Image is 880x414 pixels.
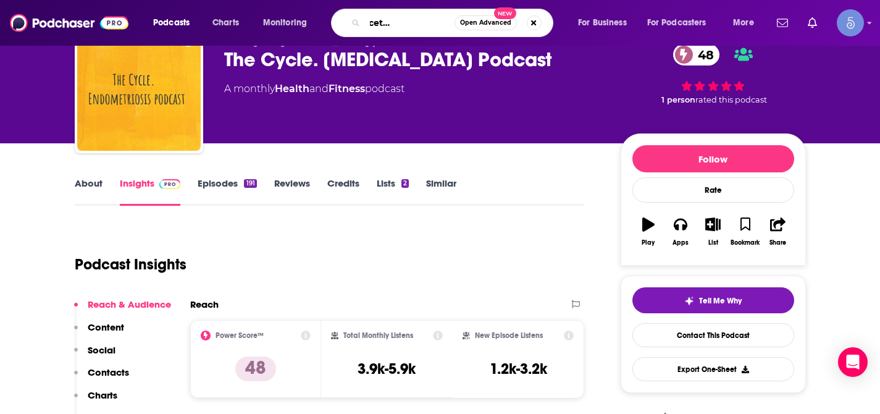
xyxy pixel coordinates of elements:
[88,321,124,333] p: Content
[569,13,642,33] button: open menu
[365,13,455,33] input: Search podcasts, credits, & more...
[274,177,310,206] a: Reviews
[74,298,171,321] button: Reach & Audience
[343,331,413,340] h2: Total Monthly Listens
[772,12,793,33] a: Show notifications dropdown
[235,357,276,381] p: 48
[838,347,868,377] div: Open Intercom Messenger
[216,331,264,340] h2: Power Score™
[88,366,129,378] p: Contacts
[426,177,456,206] a: Similar
[74,321,124,344] button: Content
[632,357,794,381] button: Export One-Sheet
[309,83,329,95] span: and
[733,14,754,32] span: More
[697,209,729,254] button: List
[664,209,697,254] button: Apps
[460,20,511,26] span: Open Advanced
[75,255,186,274] h1: Podcast Insights
[75,177,103,206] a: About
[837,9,864,36] button: Show profile menu
[494,7,516,19] span: New
[88,389,117,401] p: Charts
[275,83,309,95] a: Health
[74,389,117,412] button: Charts
[673,239,689,247] div: Apps
[685,44,720,65] span: 48
[684,296,694,306] img: tell me why sparkle
[88,344,115,356] p: Social
[74,344,115,367] button: Social
[708,239,718,247] div: List
[661,95,695,104] span: 1 person
[673,44,720,65] a: 48
[761,209,794,254] button: Share
[632,209,664,254] button: Play
[769,239,786,247] div: Share
[329,83,365,95] a: Fitness
[212,14,239,32] span: Charts
[263,14,307,32] span: Monitoring
[120,177,181,206] a: InsightsPodchaser Pro
[401,179,409,188] div: 2
[724,13,769,33] button: open menu
[153,14,190,32] span: Podcasts
[455,15,517,30] button: Open AdvancedNew
[475,331,543,340] h2: New Episode Listens
[837,9,864,36] span: Logged in as Spiral5-G1
[632,287,794,313] button: tell me why sparkleTell Me Why
[377,177,409,206] a: Lists2
[343,9,565,37] div: Search podcasts, credits, & more...
[731,239,760,247] div: Bookmark
[699,296,742,306] span: Tell Me Why
[244,179,256,188] div: 191
[254,13,323,33] button: open menu
[695,95,767,104] span: rated this podcast
[837,9,864,36] img: User Profile
[803,12,822,33] a: Show notifications dropdown
[145,13,206,33] button: open menu
[632,177,794,203] div: Rate
[578,14,627,32] span: For Business
[74,366,129,389] button: Contacts
[204,13,246,33] a: Charts
[358,360,416,378] h3: 3.9k-5.9k
[77,27,201,151] img: The Cycle. Endometriosis Podcast
[642,239,655,247] div: Play
[327,177,359,206] a: Credits
[10,11,128,35] img: Podchaser - Follow, Share and Rate Podcasts
[621,36,806,112] div: 48 1 personrated this podcast
[198,177,256,206] a: Episodes191
[88,298,171,310] p: Reach & Audience
[729,209,761,254] button: Bookmark
[639,13,724,33] button: open menu
[190,298,219,310] h2: Reach
[159,179,181,189] img: Podchaser Pro
[632,145,794,172] button: Follow
[647,14,706,32] span: For Podcasters
[632,323,794,347] a: Contact This Podcast
[490,360,547,378] h3: 1.2k-3.2k
[224,82,404,96] div: A monthly podcast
